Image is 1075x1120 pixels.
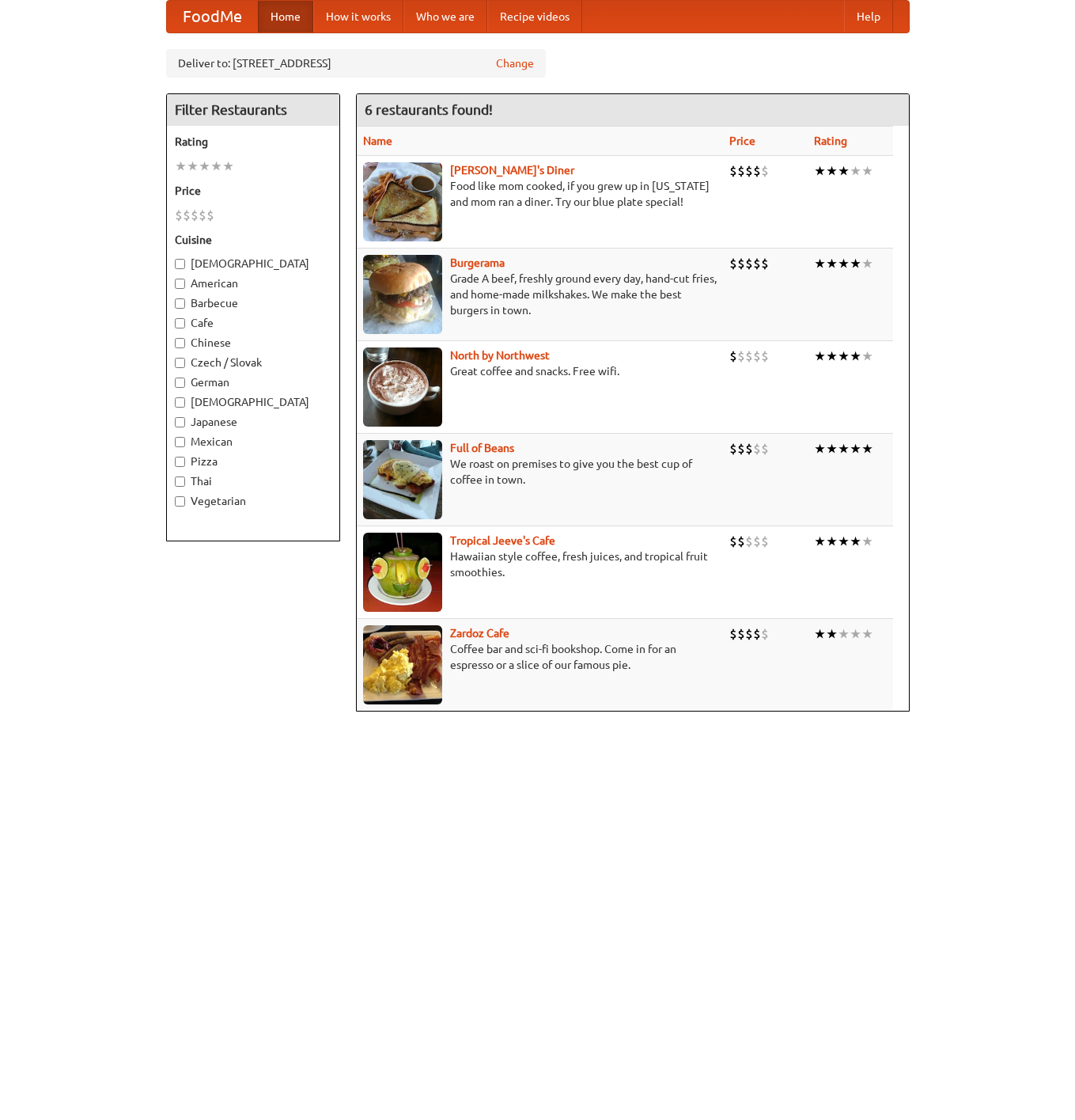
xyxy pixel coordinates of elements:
[838,255,850,272] li: ★
[761,162,769,180] li: $
[861,162,873,180] li: ★
[745,347,753,365] li: $
[814,347,826,365] li: ★
[737,347,745,365] li: $
[363,178,717,210] p: Food like mom cooked, if you grew up in [US_STATE] and mom ran a diner. Try our blue plate special!
[729,135,755,147] a: Price
[826,162,838,180] li: ★
[753,533,761,550] li: $
[826,440,838,457] li: ★
[363,271,717,318] p: Grade A beef, freshly ground every day, hand-cut fries, and home-made milkshakes. We make the bes...
[175,318,185,328] input: Cafe
[761,533,769,550] li: $
[363,347,442,427] img: north.jpg
[167,94,339,126] h4: Filter Restaurants
[450,627,509,640] a: Zardoz Cafe
[838,162,850,180] li: ★
[496,55,534,71] a: Change
[450,164,574,177] a: [PERSON_NAME]'s Diner
[175,417,185,427] input: Japanese
[175,338,185,348] input: Chinese
[175,259,185,269] input: [DEMOGRAPHIC_DATA]
[313,1,403,32] a: How it works
[861,533,873,550] li: ★
[363,533,442,612] img: jeeves.jpg
[210,158,222,175] li: ★
[814,135,847,147] a: Rating
[450,534,555,547] a: Tropical Jeeve's Cafe
[861,440,873,457] li: ★
[761,625,769,643] li: $
[826,347,838,365] li: ★
[363,135,392,147] a: Name
[850,440,861,457] li: ★
[826,625,838,643] li: ★
[737,255,745,272] li: $
[838,347,850,365] li: ★
[745,255,753,272] li: $
[729,625,737,643] li: $
[175,434,331,450] label: Mexican
[175,298,185,309] input: Barbecue
[175,496,185,507] input: Vegetarian
[191,207,199,224] li: $
[745,625,753,643] li: $
[183,207,191,224] li: $
[175,355,331,370] label: Czech / Slovak
[363,440,442,519] img: beans.jpg
[167,1,258,32] a: FoodMe
[175,279,185,289] input: American
[844,1,893,32] a: Help
[838,625,850,643] li: ★
[175,414,331,430] label: Japanese
[850,255,861,272] li: ★
[175,397,185,408] input: [DEMOGRAPHIC_DATA]
[850,625,861,643] li: ★
[175,457,185,467] input: Pizza
[258,1,313,32] a: Home
[753,347,761,365] li: $
[861,255,873,272] li: ★
[363,162,442,241] img: sallys.jpg
[745,440,753,457] li: $
[761,255,769,272] li: $
[737,162,745,180] li: $
[729,347,737,365] li: $
[450,442,514,454] a: Full of Beans
[175,232,331,248] h5: Cuisine
[175,183,331,199] h5: Price
[850,347,861,365] li: ★
[199,158,210,175] li: ★
[175,358,185,368] input: Czech / Slovak
[761,347,769,365] li: $
[175,315,331,331] label: Cafe
[175,493,331,509] label: Vegetarian
[761,440,769,457] li: $
[814,162,826,180] li: ★
[729,440,737,457] li: $
[753,440,761,457] li: $
[850,162,861,180] li: ★
[403,1,487,32] a: Who we are
[175,378,185,388] input: German
[365,102,493,117] ng-pluralize: 6 restaurants found!
[175,207,183,224] li: $
[729,533,737,550] li: $
[737,440,745,457] li: $
[450,349,550,362] a: North by Northwest
[206,207,214,224] li: $
[175,374,331,390] label: German
[826,533,838,550] li: ★
[175,275,331,291] label: American
[175,454,331,469] label: Pizza
[363,363,717,379] p: Great coffee and snacks. Free wifi.
[363,625,442,704] img: zardoz.jpg
[745,162,753,180] li: $
[175,476,185,487] input: Thai
[838,440,850,457] li: ★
